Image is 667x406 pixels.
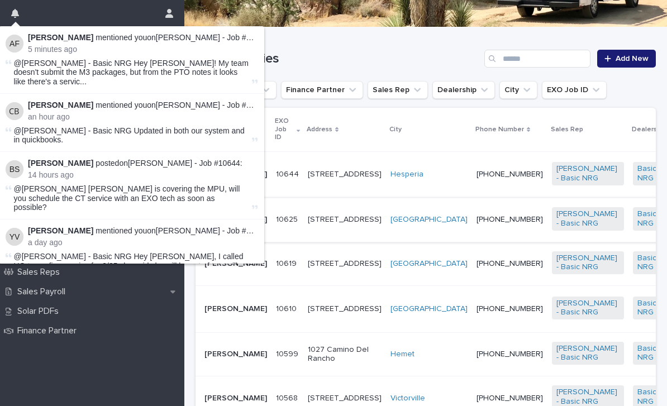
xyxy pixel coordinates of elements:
h1: Opportunities [196,51,480,67]
a: [PHONE_NUMBER] [477,216,543,223]
p: an hour ago [28,112,258,122]
p: 5 minutes ago [28,45,258,54]
a: [GEOGRAPHIC_DATA] [390,304,468,314]
span: @[PERSON_NAME] - Basic NRG Updated in both our system and in quickbooks. [14,126,245,145]
img: Brandy Santos [6,160,23,178]
p: [PERSON_NAME] [204,259,267,269]
p: [STREET_ADDRESS] [308,394,382,403]
a: [PHONE_NUMBER] [477,350,543,358]
a: [PERSON_NAME] - Job #10546 [156,33,268,42]
a: [PERSON_NAME] - Basic NRG [556,164,620,183]
p: Address [307,123,332,136]
p: [STREET_ADDRESS] [308,170,382,179]
button: Sales Rep [368,81,428,99]
p: mentioned you on : [28,226,258,236]
a: Victorville [390,394,425,403]
a: Basic NRG [637,299,661,318]
a: [PERSON_NAME] - Job #10619 [156,226,268,235]
a: [PERSON_NAME] - Job #10644 [128,159,240,168]
p: 1027 Camino Del Rancho [308,345,382,364]
a: Basic NRG [637,254,661,273]
img: Amanda Ferguson [6,35,23,52]
p: [STREET_ADDRESS] [308,215,382,225]
a: [GEOGRAPHIC_DATA] [390,215,468,225]
a: Add New [597,50,656,68]
span: @[PERSON_NAME] - Basic NRG Hey [PERSON_NAME], I called HO to confirm service for 9/25 she said sh... [14,252,250,280]
a: Basic NRG [637,209,661,228]
p: [STREET_ADDRESS] [308,304,382,314]
img: Yaita Valdez [6,228,23,246]
img: Christophe Bassett [6,102,23,120]
a: [PERSON_NAME] - Job #7178 [156,101,264,109]
p: [STREET_ADDRESS] [308,259,382,269]
p: 10644 [276,168,301,179]
a: [PERSON_NAME] - Basic NRG [556,209,620,228]
p: 10568 [276,391,300,403]
p: Sales Reps [13,267,69,278]
p: Finance Partner [13,326,85,336]
span: @[PERSON_NAME] - Basic NRG Hey [PERSON_NAME]! My team doesn't submit the M3 packages, but from th... [14,59,250,87]
button: EXO Job ID [542,81,607,99]
a: [PHONE_NUMBER] [477,260,543,268]
p: mentioned you on : [28,101,258,110]
p: 10625 [276,213,300,225]
a: Basic NRG [637,164,661,183]
p: Phone Number [475,123,524,136]
a: [PERSON_NAME] - Basic NRG [556,254,620,273]
p: 10599 [276,347,301,359]
p: Dealership [632,123,666,136]
p: [PERSON_NAME] [204,350,267,359]
p: City [389,123,402,136]
p: Sales Rep [551,123,583,136]
a: Hesperia [390,170,423,179]
p: [PERSON_NAME] [204,394,267,403]
input: Search [484,50,590,68]
p: Sales Payroll [13,286,74,297]
strong: [PERSON_NAME] [28,101,93,109]
strong: [PERSON_NAME] [28,226,93,235]
p: 10619 [276,257,299,269]
strong: [PERSON_NAME] [28,33,93,42]
button: Finance Partner [281,81,363,99]
button: City [499,81,537,99]
a: [PERSON_NAME] - Basic NRG [556,299,620,318]
p: 10610 [276,302,299,314]
p: [PERSON_NAME] [204,304,267,314]
a: Hemet [390,350,415,359]
a: [PHONE_NUMBER] [477,305,543,313]
span: Add New [616,55,649,63]
p: EXO Job ID [275,115,294,144]
a: [PERSON_NAME] - Basic NRG [556,344,620,363]
a: [PHONE_NUMBER] [477,170,543,178]
p: posted on : [28,159,258,168]
button: Dealership [432,81,495,99]
a: [GEOGRAPHIC_DATA] [390,259,468,269]
strong: [PERSON_NAME] [28,159,93,168]
p: Solar PDFs [13,306,68,317]
p: a day ago [28,238,258,247]
p: mentioned you on : [28,33,258,42]
span: @[PERSON_NAME] [PERSON_NAME] is covering the MPU, will you schedule the CT service with an EXO te... [14,184,240,212]
a: Basic NRG [637,344,661,363]
a: [PHONE_NUMBER] [477,394,543,402]
p: 14 hours ago [28,170,258,180]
